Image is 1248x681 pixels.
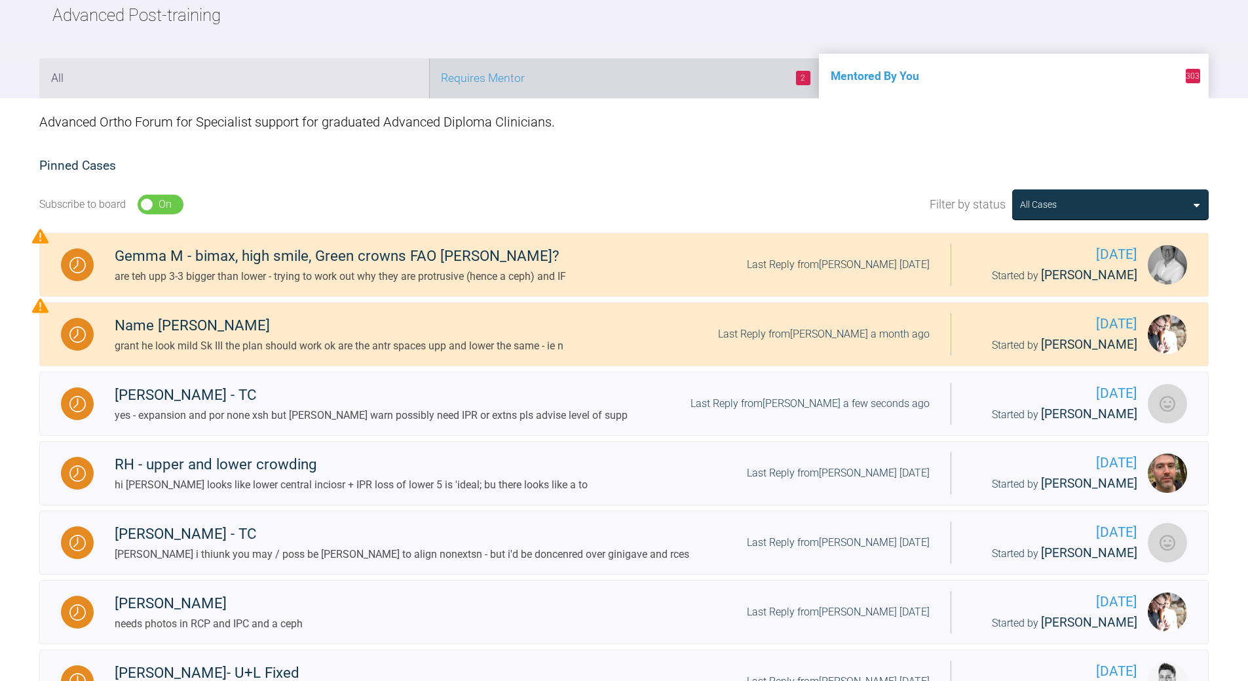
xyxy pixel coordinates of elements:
[69,604,86,621] img: Waiting
[1041,337,1137,352] span: [PERSON_NAME]
[972,313,1137,335] span: [DATE]
[39,372,1209,436] a: Waiting[PERSON_NAME] - TCyes - expansion and por none xsh but [PERSON_NAME] warn possibly need IP...
[1148,245,1187,284] img: Darren Cromey
[1041,545,1137,560] span: [PERSON_NAME]
[747,465,930,482] div: Last Reply from [PERSON_NAME] [DATE]
[39,196,126,213] div: Subscribe to board
[115,453,588,477] div: RH - upper and lower crowding
[429,58,819,98] li: Requires Mentor
[972,522,1137,543] span: [DATE]
[972,335,1137,355] div: Started by
[115,383,628,407] div: [PERSON_NAME] - TC
[690,395,930,412] div: Last Reply from [PERSON_NAME] a few seconds ago
[1148,384,1187,423] img: Tom Crotty
[819,54,1209,98] li: Mentored By You
[972,265,1137,286] div: Started by
[159,196,172,213] div: On
[39,233,1209,297] a: WaitingGemma M - bimax, high smile, Green crowns FAO [PERSON_NAME]?are teh upp 3-3 bigger than lo...
[115,615,303,632] div: needs photos in RCP and IPC and a ceph
[972,591,1137,613] span: [DATE]
[1041,406,1137,421] span: [PERSON_NAME]
[972,474,1137,494] div: Started by
[747,604,930,621] div: Last Reply from [PERSON_NAME] [DATE]
[1186,69,1200,83] span: 303
[747,256,930,273] div: Last Reply from [PERSON_NAME] [DATE]
[69,326,86,343] img: Waiting
[1148,454,1187,493] img: David Rynn
[69,257,86,273] img: Waiting
[115,477,588,494] div: hi [PERSON_NAME] looks like lower central inciosr + IPR loss of lower 5 is 'ideal; bu there looks...
[39,156,1209,176] h2: Pinned Cases
[69,465,86,482] img: Waiting
[115,522,689,546] div: [PERSON_NAME] - TC
[930,195,1006,214] span: Filter by status
[1041,476,1137,491] span: [PERSON_NAME]
[972,452,1137,474] span: [DATE]
[115,244,566,268] div: Gemma M - bimax, high smile, Green crowns FAO [PERSON_NAME]?
[747,534,930,551] div: Last Reply from [PERSON_NAME] [DATE]
[115,546,689,563] div: [PERSON_NAME] i thiunk you may / poss be [PERSON_NAME] to align nonextsn - but i'd be doncenred o...
[39,511,1209,575] a: Waiting[PERSON_NAME] - TC[PERSON_NAME] i thiunk you may / poss be [PERSON_NAME] to align nonextsn...
[115,338,563,355] div: grant he look mild Sk III the plan should work ok are the antr spaces upp and lower the same - ie n
[69,535,86,551] img: Waiting
[69,396,86,412] img: Waiting
[39,302,1209,366] a: WaitingName [PERSON_NAME]grant he look mild Sk III the plan should work ok are the antr spaces up...
[115,268,566,285] div: are teh upp 3-3 bigger than lower - trying to work out why they are protrusive (hence a ceph) and IF
[39,441,1209,505] a: WaitingRH - upper and lower crowdinghi [PERSON_NAME] looks like lower central inciosr + IPR loss ...
[115,314,563,338] div: Name [PERSON_NAME]
[972,613,1137,633] div: Started by
[39,580,1209,644] a: Waiting[PERSON_NAME]needs photos in RCP and IPC and a cephLast Reply from[PERSON_NAME] [DATE][DAT...
[972,383,1137,404] span: [DATE]
[1148,315,1187,354] img: Grant McAree
[1148,593,1187,632] img: Grant McAree
[52,2,221,29] h2: Advanced Post-training
[115,407,628,424] div: yes - expansion and por none xsh but [PERSON_NAME] warn possibly need IPR or extns pls advise lev...
[32,298,48,314] img: Priority
[115,592,303,615] div: [PERSON_NAME]
[1148,523,1187,562] img: Tom Crotty
[796,71,810,85] span: 2
[718,326,930,343] div: Last Reply from [PERSON_NAME] a month ago
[972,404,1137,425] div: Started by
[1041,267,1137,282] span: [PERSON_NAME]
[32,228,48,244] img: Priority
[1041,615,1137,630] span: [PERSON_NAME]
[972,244,1137,265] span: [DATE]
[39,58,429,98] li: All
[1020,197,1057,212] div: All Cases
[39,98,1209,146] div: Advanced Ortho Forum for Specialist support for graduated Advanced Diploma Clinicians.
[972,543,1137,564] div: Started by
